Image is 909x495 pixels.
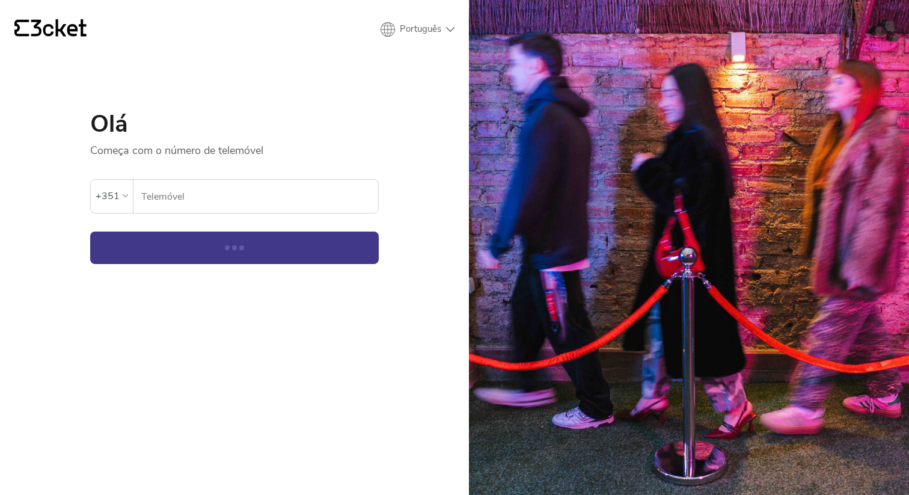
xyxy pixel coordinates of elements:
[90,232,379,264] button: Continuar
[96,187,120,205] div: +351
[14,20,29,37] g: {' '}
[14,19,87,40] a: {' '}
[133,180,378,214] label: Telemóvel
[90,136,379,158] p: Começa com o número de telemóvel
[90,112,379,136] h1: Olá
[141,180,378,213] input: Telemóvel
